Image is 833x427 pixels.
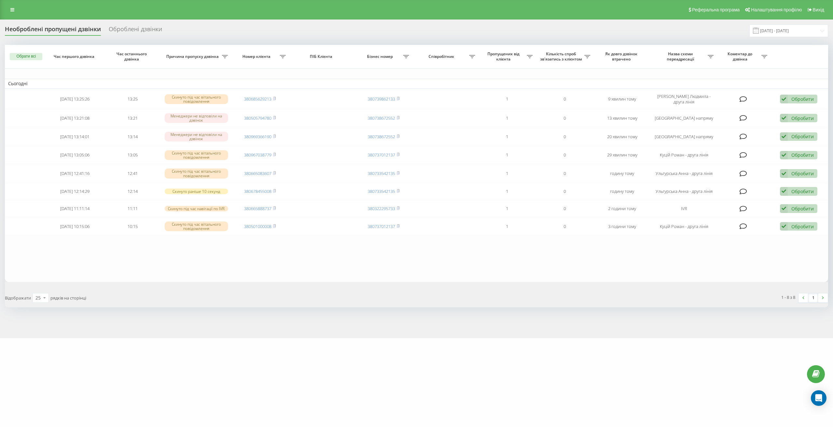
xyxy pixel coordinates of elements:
div: 25 [35,295,41,301]
span: Як довго дзвінок втрачено [599,51,645,61]
a: 380505794780 [244,115,271,121]
div: Обробити [791,188,814,194]
td: [DATE] 13:05:06 [46,146,104,164]
div: Менеджери не відповіли на дзвінок [165,132,228,141]
div: Менеджери не відповіли на дзвінок [165,113,228,123]
a: 380733542135 [368,188,395,194]
span: Вихід [813,7,824,12]
a: 380737012137 [368,152,395,158]
span: Час першого дзвінка [52,54,98,59]
a: 380738672552 [368,115,395,121]
td: 0 [536,201,594,217]
td: 12:14 [104,183,161,199]
span: ПІБ Клієнта [295,54,348,59]
td: 0 [536,90,594,108]
div: Обробити [791,96,814,102]
div: Скинуто під час вітального повідомлення [165,221,228,231]
td: 0 [536,146,594,164]
span: Реферальна програма [692,7,740,12]
div: Обробити [791,152,814,158]
span: Відображати [5,295,31,301]
td: [DATE] 13:14:01 [46,128,104,145]
a: 380738672552 [368,134,395,140]
td: Ульгурська Анна - друга лінія [651,183,717,199]
a: 380685629213 [244,96,271,102]
div: Оброблені дзвінки [109,26,162,36]
td: [DATE] 11:11:14 [46,201,104,217]
div: Скинуто під час навігації по IVR [165,206,228,211]
td: 9 хвилин тому [594,90,651,108]
td: [DATE] 13:21:08 [46,110,104,127]
span: Пропущених від клієнта [482,51,527,61]
td: Куцій Роман - друга лінія [651,146,717,164]
td: [GEOGRAPHIC_DATA] напряму [651,128,717,145]
a: 1 [808,293,818,302]
td: [GEOGRAPHIC_DATA] напряму [651,110,717,127]
td: 3 години тому [594,218,651,235]
div: Обробити [791,115,814,121]
td: IVR [651,201,717,217]
a: 380737012137 [368,223,395,229]
a: 380665083607 [244,170,271,176]
td: годину тому [594,165,651,182]
td: 20 хвилин тому [594,128,651,145]
button: Обрати всі [10,53,42,60]
td: Сьогодні [5,79,828,88]
span: Номер клієнта [235,54,280,59]
td: 2 години тому [594,201,651,217]
td: 13:25 [104,90,161,108]
td: [PERSON_NAME] Людмила - друга лінія [651,90,717,108]
td: 0 [536,128,594,145]
td: [DATE] 13:25:26 [46,90,104,108]
div: Необроблені пропущені дзвінки [5,26,101,36]
a: 380665888737 [244,206,271,211]
div: Обробити [791,206,814,212]
a: 380501000008 [244,223,271,229]
div: Обробити [791,133,814,140]
a: 380678455008 [244,188,271,194]
td: 0 [536,218,594,235]
span: Назва схеми переадресації [654,51,708,61]
a: 380739862133 [368,96,395,102]
span: Кількість спроб зв'язатись з клієнтом [539,51,584,61]
td: 1 [478,90,536,108]
div: Скинуто під час вітального повідомлення [165,150,228,160]
td: 1 [478,128,536,145]
span: рядків на сторінці [50,295,86,301]
a: 380969366190 [244,134,271,140]
div: Скинуто під час вітального повідомлення [165,94,228,104]
div: Обробити [791,170,814,177]
div: 1 - 8 з 8 [781,294,795,300]
span: Співробітник [416,54,469,59]
div: Скинуто під час вітального повідомлення [165,168,228,178]
td: 1 [478,218,536,235]
td: [DATE] 12:41:16 [46,165,104,182]
td: Ульгурська Анна - друга лінія [651,165,717,182]
td: 1 [478,146,536,164]
td: 13:21 [104,110,161,127]
td: 1 [478,201,536,217]
td: 0 [536,110,594,127]
div: Open Intercom Messenger [811,390,826,406]
span: Причина пропуску дзвінка [165,54,222,59]
td: годину тому [594,183,651,199]
span: Час останнього дзвінка [109,51,155,61]
span: Коментар до дзвінка [720,51,761,61]
td: 0 [536,183,594,199]
td: [DATE] 12:14:29 [46,183,104,199]
td: 10:15 [104,218,161,235]
td: 1 [478,183,536,199]
td: 1 [478,110,536,127]
span: Налаштування профілю [751,7,802,12]
a: 380322295733 [368,206,395,211]
td: 29 хвилин тому [594,146,651,164]
a: 380733542135 [368,170,395,176]
div: Скинуто раніше 10 секунд [165,189,228,194]
a: 380967038779 [244,152,271,158]
td: 11:11 [104,201,161,217]
td: 1 [478,165,536,182]
td: 12:41 [104,165,161,182]
div: Обробити [791,223,814,230]
td: 13:14 [104,128,161,145]
td: 13 хвилин тому [594,110,651,127]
